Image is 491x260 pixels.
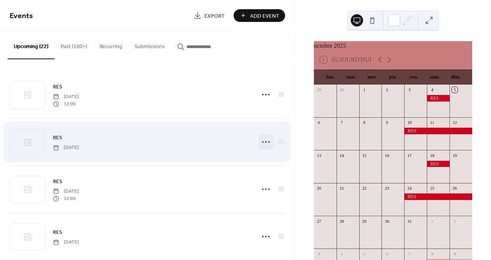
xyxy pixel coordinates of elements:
div: 5 [452,87,458,93]
div: 2 [452,218,458,224]
div: 29 [362,218,367,224]
div: 28 [339,218,345,224]
div: 12 [452,120,458,125]
div: 8 [362,120,367,125]
div: RES [404,128,472,134]
div: octobre 2025 [314,41,472,50]
div: 3 [316,251,322,257]
div: 4 [429,87,435,93]
span: 12:00 [53,195,79,202]
div: jeu. [383,69,403,85]
div: 9 [384,120,390,125]
div: mar. [341,69,362,85]
a: RES [53,177,62,186]
div: ven. [403,69,424,85]
div: 7 [406,251,412,257]
span: [DATE] [53,144,79,151]
div: 15 [362,152,367,158]
div: RES [427,161,450,167]
div: 25 [429,185,435,191]
div: 2 [384,87,390,93]
button: Recurring [93,31,128,58]
button: Add Event [234,9,285,22]
div: 9 [452,251,458,257]
div: 14 [339,152,345,158]
div: dim. [445,69,466,85]
button: Submissions [128,31,171,58]
span: 12:00 [53,100,79,107]
div: 16 [384,152,390,158]
div: 10 [406,120,412,125]
div: 11 [429,120,435,125]
a: RES [53,133,62,142]
div: 24 [406,185,412,191]
div: 18 [429,152,435,158]
div: RES [404,193,472,200]
span: RES [53,134,62,142]
div: mer. [362,69,382,85]
div: 1 [429,218,435,224]
button: Past (100+) [55,31,93,58]
div: 5 [362,251,367,257]
div: 7 [339,120,345,125]
span: [DATE] [53,93,79,100]
div: 29 [316,87,322,93]
a: Export [188,9,231,22]
div: 6 [316,120,322,125]
div: 1 [362,87,367,93]
span: Add Event [250,12,279,20]
div: 22 [362,185,367,191]
div: 4 [339,251,345,257]
span: [DATE] [53,188,79,195]
div: lun. [320,69,341,85]
div: 17 [406,152,412,158]
a: RES [53,228,62,237]
div: sam. [424,69,445,85]
span: Events [10,8,33,23]
div: 27 [316,218,322,224]
div: 30 [339,87,345,93]
div: 6 [384,251,390,257]
div: RES [427,95,450,102]
span: Export [204,12,225,20]
div: 8 [429,251,435,257]
span: RES [53,228,62,237]
div: 31 [406,218,412,224]
div: 19 [452,152,458,158]
div: 26 [452,185,458,191]
span: [DATE] [53,239,79,246]
span: RES [53,83,62,91]
a: RES [53,82,62,91]
div: 3 [406,87,412,93]
div: 13 [316,152,322,158]
div: 23 [384,185,390,191]
div: 30 [384,218,390,224]
div: 21 [339,185,345,191]
div: 20 [316,185,322,191]
button: Upcoming (22) [8,31,55,59]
